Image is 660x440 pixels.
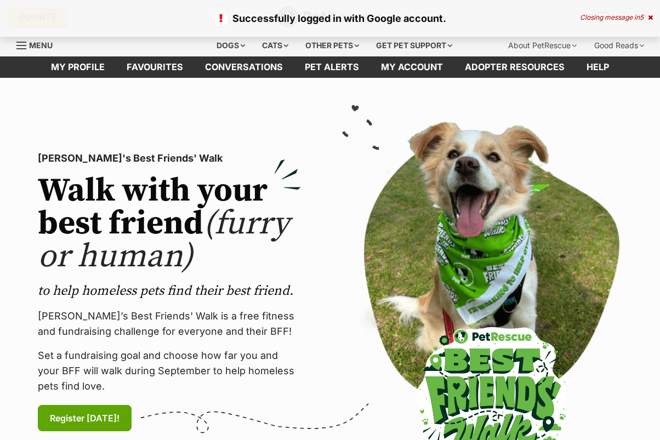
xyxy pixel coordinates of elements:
span: Menu [29,41,53,50]
a: conversations [194,56,294,78]
p: Set a fundraising goal and choose how far you and your BFF will walk during September to help hom... [38,348,301,394]
div: Dogs [209,35,253,56]
a: Pet alerts [294,56,370,78]
div: About PetRescue [500,35,584,56]
h2: Walk with your best friend [38,175,301,273]
div: Good Reads [587,35,652,56]
div: Get pet support [368,35,460,56]
a: Register [DATE]! [38,405,132,431]
p: [PERSON_NAME]’s Best Friends' Walk is a free fitness and fundraising challenge for everyone and t... [38,308,301,339]
a: Adopter resources [454,56,576,78]
span: (furry or human) [38,203,289,277]
a: My profile [40,56,116,78]
p: [PERSON_NAME]'s Best Friends' Walk [38,151,301,166]
a: Help [576,56,620,78]
a: My account [370,56,454,78]
span: Register [DATE]! [50,412,120,425]
a: Favourites [116,56,194,78]
div: Other pets [298,35,367,56]
div: Cats [254,35,296,56]
a: Menu [16,35,60,54]
p: to help homeless pets find their best friend. [38,282,301,300]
